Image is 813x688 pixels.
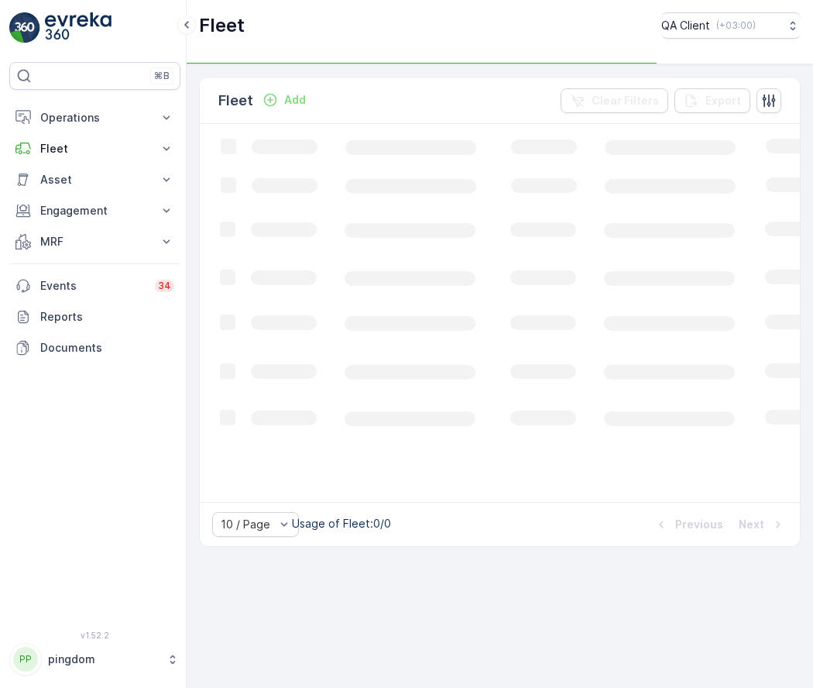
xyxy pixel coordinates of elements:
[561,88,668,113] button: Clear Filters
[9,226,180,257] button: MRF
[9,12,40,43] img: logo
[9,301,180,332] a: Reports
[9,133,180,164] button: Fleet
[13,647,38,672] div: PP
[9,195,180,226] button: Engagement
[739,517,764,532] p: Next
[716,19,756,32] p: ( +03:00 )
[9,164,180,195] button: Asset
[675,517,723,532] p: Previous
[40,172,149,187] p: Asset
[9,631,180,640] span: v 1.52.2
[154,70,170,82] p: ⌘B
[199,13,245,38] p: Fleet
[40,110,149,126] p: Operations
[40,278,146,294] p: Events
[40,234,149,249] p: MRF
[9,270,180,301] a: Events34
[674,88,750,113] button: Export
[592,93,659,108] p: Clear Filters
[284,92,306,108] p: Add
[218,90,253,112] p: Fleet
[40,141,149,157] p: Fleet
[737,515,787,534] button: Next
[292,516,391,531] p: Usage of Fleet : 0/0
[45,12,111,43] img: logo_light-DOdMpM7g.png
[256,91,312,109] button: Add
[40,340,174,356] p: Documents
[40,309,174,325] p: Reports
[40,203,149,218] p: Engagement
[9,332,180,363] a: Documents
[158,280,171,292] p: 34
[705,93,741,108] p: Export
[48,652,159,667] p: pingdom
[661,18,710,33] p: QA Client
[9,643,180,676] button: PPpingdom
[661,12,801,39] button: QA Client(+03:00)
[652,515,725,534] button: Previous
[9,102,180,133] button: Operations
